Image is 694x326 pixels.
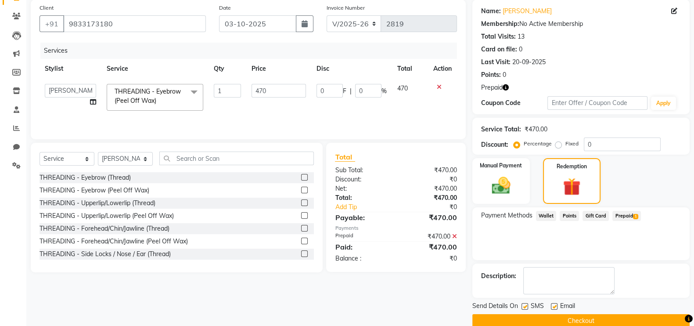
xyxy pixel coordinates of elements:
[531,301,544,312] span: SMS
[396,242,464,252] div: ₹470.00
[246,59,312,79] th: Price
[472,301,518,312] span: Send Details On
[350,87,352,96] span: |
[159,152,314,165] input: Search or Scan
[481,140,508,149] div: Discount:
[560,301,575,312] span: Email
[525,125,547,134] div: ₹470.00
[328,212,396,223] div: Payable:
[40,43,464,59] div: Services
[328,242,396,252] div: Paid:
[40,4,54,12] label: Client
[651,97,676,110] button: Apply
[481,83,503,92] span: Prepaid
[219,4,231,12] label: Date
[481,98,548,108] div: Coupon Code
[397,84,408,92] span: 470
[396,254,464,263] div: ₹0
[519,45,522,54] div: 0
[328,254,396,263] div: Balance :
[481,19,519,29] div: Membership:
[115,87,181,105] span: THREADING - Eyebrow (Peel Off Wax)
[63,15,206,32] input: Search by Name/Mobile/Email/Code
[481,211,532,220] span: Payment Methods
[392,59,428,79] th: Total
[381,87,387,96] span: %
[327,4,365,12] label: Invoice Number
[101,59,209,79] th: Service
[396,175,464,184] div: ₹0
[335,152,355,162] span: Total
[633,214,638,219] span: 1
[503,70,506,80] div: 0
[560,211,579,221] span: Points
[481,125,521,134] div: Service Total:
[481,32,516,41] div: Total Visits:
[503,7,552,16] a: [PERSON_NAME]
[335,225,457,232] div: Payments
[480,162,522,170] label: Manual Payment
[40,15,64,32] button: +91
[311,59,392,79] th: Disc
[583,211,609,221] span: Gift Card
[40,173,131,182] div: THREADING - Eyebrow (Thread)
[396,232,464,241] div: ₹470.00
[486,175,516,196] img: _cash.svg
[40,59,101,79] th: Stylist
[557,163,587,170] label: Redemption
[565,140,579,148] label: Fixed
[481,7,501,16] div: Name:
[343,87,346,96] span: F
[512,58,546,67] div: 20-09-2025
[536,211,557,221] span: Wallet
[328,175,396,184] div: Discount:
[524,140,552,148] label: Percentage
[328,232,396,241] div: Prepaid
[396,193,464,203] div: ₹470.00
[328,193,396,203] div: Total:
[40,186,149,195] div: THREADING - Eyebrow (Peel Off Wax)
[407,203,464,212] div: ₹0
[328,184,396,193] div: Net:
[481,58,511,67] div: Last Visit:
[547,96,647,110] input: Enter Offer / Coupon Code
[396,212,464,223] div: ₹470.00
[209,59,246,79] th: Qty
[156,97,160,105] a: x
[612,211,641,221] span: Prepaid
[40,250,171,259] div: THREADING - Side Locks / Nose / Ear (Thread)
[481,70,501,80] div: Points:
[40,224,169,233] div: THREADING - Forehead/Chin/Jawline (Thread)
[328,166,396,175] div: Sub Total:
[428,59,457,79] th: Action
[481,272,516,281] div: Description:
[328,203,407,212] a: Add Tip
[481,45,517,54] div: Card on file:
[396,166,464,175] div: ₹470.00
[518,32,525,41] div: 13
[40,199,155,208] div: THREADING - Upperlip/Lowerlip (Thread)
[40,211,174,221] div: THREADING - Upperlip/Lowerlip (Peel Off Wax)
[557,176,586,198] img: _gift.svg
[40,237,188,246] div: THREADING - Forehead/Chin/Jawline (Peel Off Wax)
[396,184,464,193] div: ₹470.00
[481,19,681,29] div: No Active Membership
